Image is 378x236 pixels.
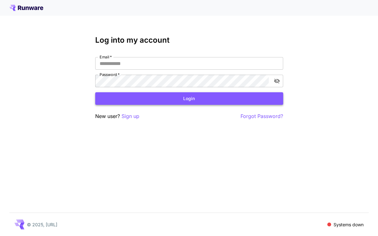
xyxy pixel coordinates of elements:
p: New user? [95,112,139,120]
p: © 2025, [URL] [27,221,57,228]
p: Systems down [334,221,364,228]
label: Password [100,72,120,77]
h3: Log into my account [95,36,283,45]
button: Forgot Password? [241,112,283,120]
button: Sign up [122,112,139,120]
button: Login [95,92,283,105]
button: toggle password visibility [271,75,282,87]
label: Email [100,54,112,60]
